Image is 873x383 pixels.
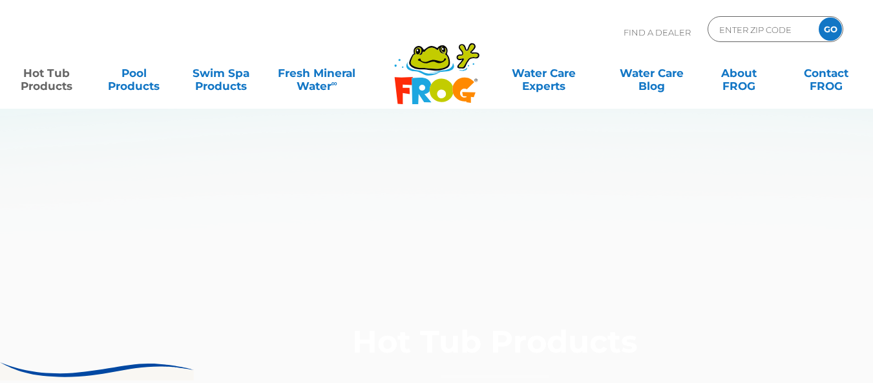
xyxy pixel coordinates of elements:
a: Hot TubProducts [13,60,81,86]
p: Find A Dealer [624,16,691,49]
a: Fresh MineralWater∞ [275,60,359,86]
img: Frog Products Logo [387,26,487,105]
a: Water CareExperts [489,60,598,86]
input: GO [819,17,842,41]
a: AboutFROG [705,60,773,86]
sup: ∞ [331,78,337,88]
a: ContactFROG [792,60,860,86]
h1: Hot Tub Products [204,325,786,378]
a: Water CareBlog [618,60,686,86]
a: Swim SpaProducts [187,60,255,86]
a: PoolProducts [100,60,168,86]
